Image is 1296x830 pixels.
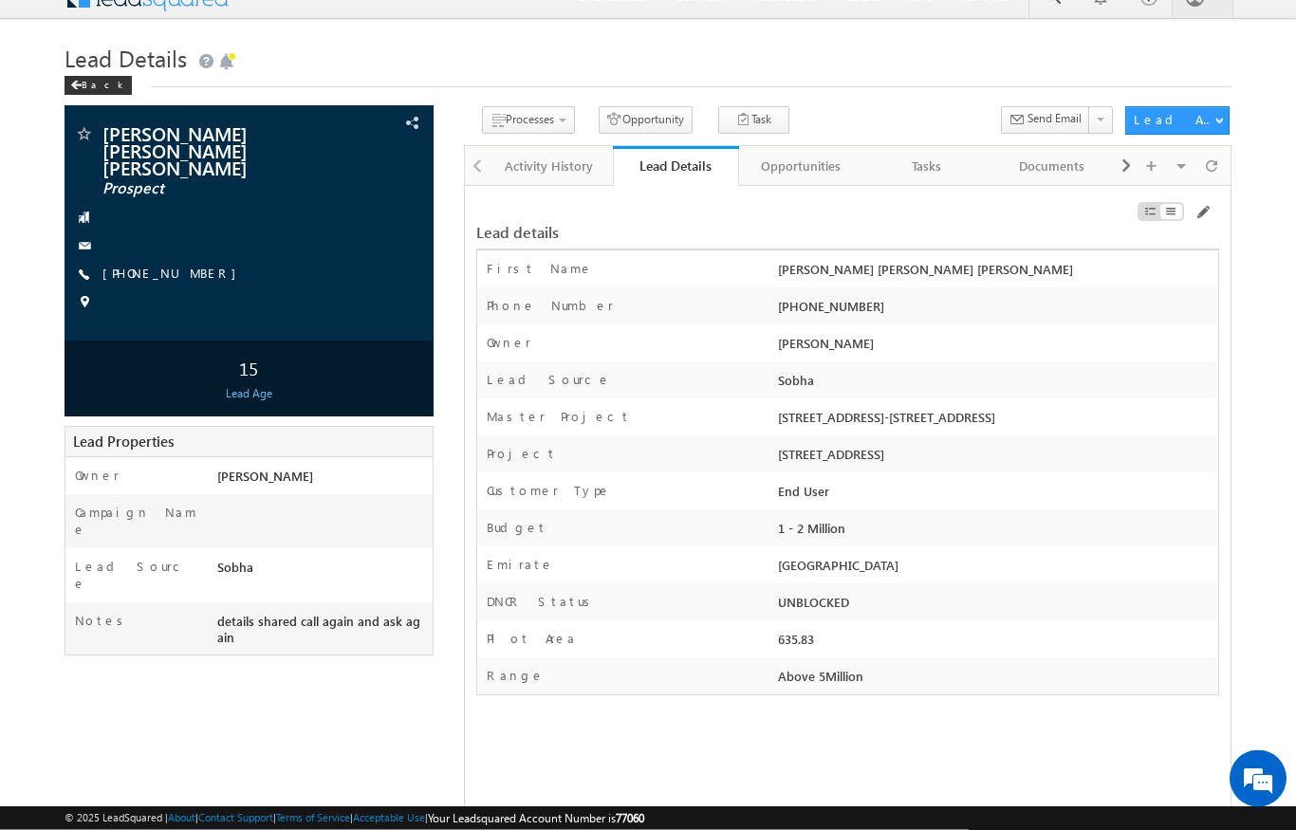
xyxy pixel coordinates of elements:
button: Send Email [1001,107,1090,135]
div: 15 [69,351,428,386]
label: First Name [487,261,593,278]
span: [PERSON_NAME] [217,469,313,485]
div: Back [65,77,132,96]
div: Tasks [879,156,972,178]
a: Documents [990,147,1115,187]
textarea: Type your message and hit 'Enter' [25,175,346,568]
div: Sobha [213,559,433,585]
a: Lead Details [613,147,738,187]
div: Lead Actions [1134,112,1214,129]
button: Opportunity [599,107,693,135]
label: Plot Area [487,631,577,648]
div: Chat with us now [99,100,319,124]
button: Task [718,107,789,135]
label: Owner [487,335,531,352]
div: Minimize live chat window [311,9,357,55]
img: d_60004797649_company_0_60004797649 [32,100,80,124]
label: Owner [75,468,120,485]
a: Tasks [864,147,990,187]
div: Lead Age [69,386,428,403]
a: Activity History [488,147,613,187]
div: [PHONE_NUMBER] [773,298,1218,324]
label: Budget [487,520,547,537]
div: 635.83 [773,631,1218,657]
a: About [168,811,195,823]
div: 1 - 2 Million [773,520,1218,546]
span: [PERSON_NAME] [PERSON_NAME] [PERSON_NAME] [102,125,330,176]
label: Lead Source [487,372,611,389]
div: Sobha [773,372,1218,398]
div: Documents [1005,156,1098,178]
div: Activity History [503,156,596,178]
label: Notes [75,613,130,630]
label: Campaign Name [75,505,198,539]
span: Prospect [102,180,330,199]
div: [GEOGRAPHIC_DATA] [773,557,1218,583]
a: Contact Support [198,811,273,823]
span: Your Leadsquared Account Number is [428,811,644,825]
span: Lead Details [65,44,187,74]
label: Master Project [487,409,631,426]
span: Processes [506,113,554,127]
button: Processes [482,107,575,135]
label: Project [487,446,557,463]
label: Phone Number [487,298,614,315]
div: UNBLOCKED [773,594,1218,620]
label: DNCR Status [487,594,597,611]
label: Customer Type [487,483,611,500]
div: [STREET_ADDRESS]-[STREET_ADDRESS] [773,409,1218,435]
a: Opportunities [739,147,864,187]
span: 77060 [616,811,644,825]
a: Acceptable Use [353,811,425,823]
a: Terms of Service [276,811,350,823]
div: Opportunities [754,156,847,178]
div: [STREET_ADDRESS] [773,446,1218,472]
span: details shared call again and ask again [217,614,420,646]
div: [PERSON_NAME] [PERSON_NAME] [PERSON_NAME] [773,261,1218,287]
label: Lead Source [75,559,198,593]
div: Lead details [476,225,965,242]
div: End User [773,483,1218,509]
button: Lead Actions [1125,107,1230,136]
span: [PHONE_NUMBER] [102,266,246,285]
label: Range [487,668,545,685]
span: Lead Properties [73,433,174,452]
label: Emirate [487,557,554,574]
a: Back [65,76,141,92]
div: Lead Details [627,157,724,175]
div: Above 5Million [773,668,1218,694]
span: Send Email [1028,111,1082,128]
em: Start Chat [256,584,344,610]
span: [PERSON_NAME] [778,336,874,352]
span: © 2025 LeadSquared | | | | | [65,809,644,827]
